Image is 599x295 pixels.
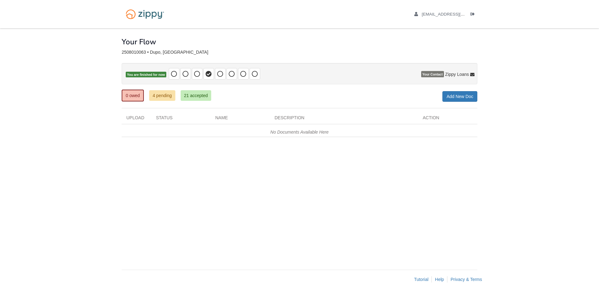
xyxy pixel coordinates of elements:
[435,277,444,282] a: Help
[270,130,329,135] em: No Documents Available Here
[421,71,444,77] span: Your Contact
[122,38,156,46] h1: Your Flow
[122,6,168,22] img: Logo
[414,12,493,18] a: edit profile
[414,277,428,282] a: Tutorial
[122,115,151,124] div: Upload
[442,91,477,102] a: Add New Doc
[470,12,477,18] a: Log out
[122,90,144,101] a: 0 owed
[126,72,166,78] span: You are finished for now
[151,115,211,124] div: Status
[211,115,270,124] div: Name
[418,115,477,124] div: Action
[445,71,469,77] span: Zippy Loans
[122,50,477,55] div: 2508010063 • Dupo, [GEOGRAPHIC_DATA]
[149,90,175,101] a: 4 pending
[181,90,211,101] a: 21 accepted
[422,12,493,17] span: benjaminwuelling@gmail.com
[270,115,418,124] div: Description
[450,277,482,282] a: Privacy & Terms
